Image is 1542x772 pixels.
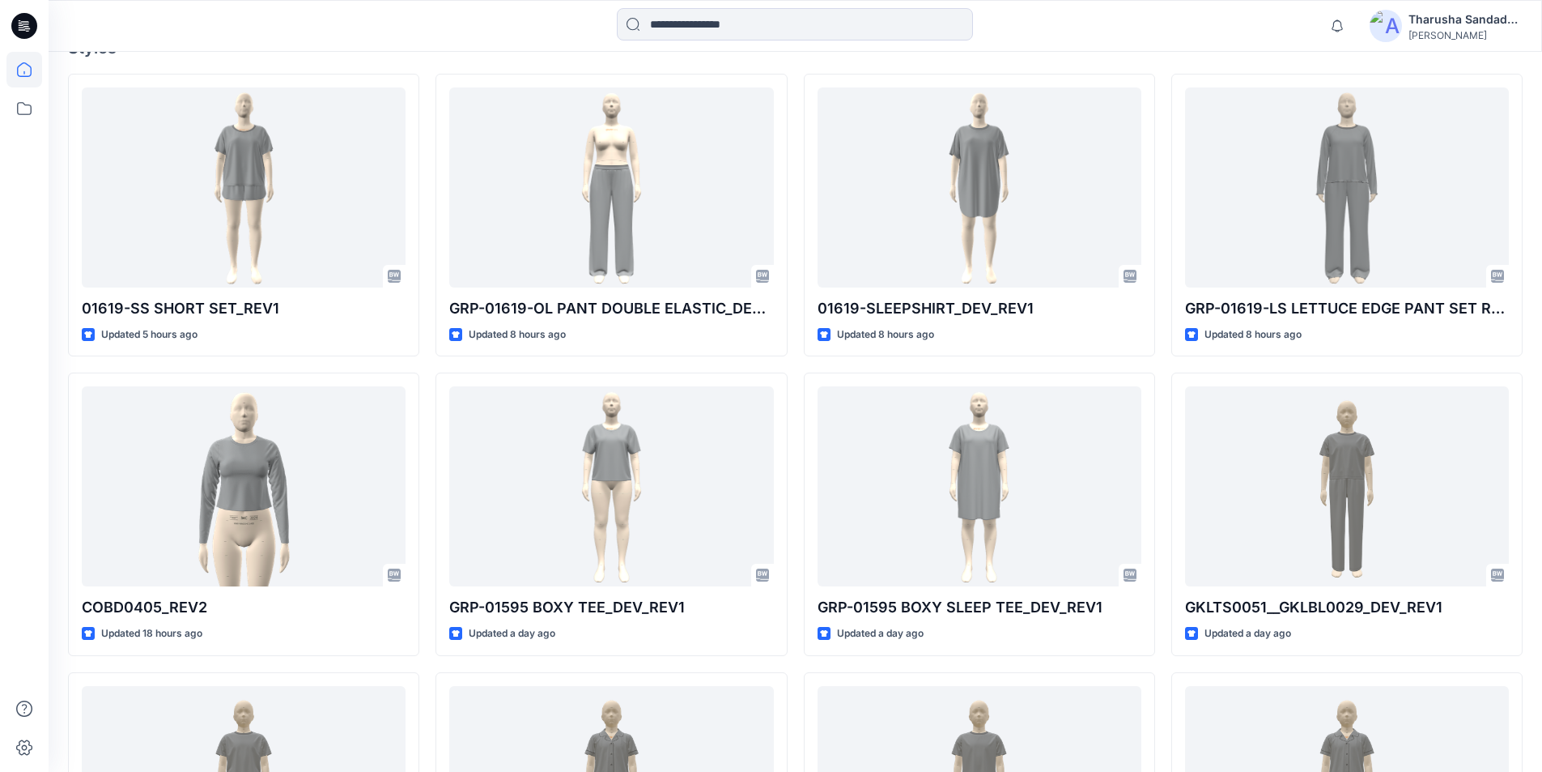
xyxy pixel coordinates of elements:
a: GRP-01619-OL PANT DOUBLE ELASTIC_DEV_REV2 [449,87,773,288]
a: GRP-01619-LS LETTUCE EDGE PANT SET REV1 [1185,87,1509,288]
p: Updated 8 hours ago [469,326,566,343]
p: Updated a day ago [469,625,555,642]
a: 01619-SLEEPSHIRT_DEV_REV1 [818,87,1141,288]
p: GRP-01619-OL PANT DOUBLE ELASTIC_DEV_REV2 [449,297,773,320]
p: Updated 18 hours ago [101,625,202,642]
a: GRP-01595 BOXY SLEEP TEE_DEV_REV1 [818,386,1141,586]
div: Tharusha Sandadeepa [1408,10,1522,29]
p: COBD0405_REV2 [82,596,406,619]
a: GKLTS0051__GKLBL0029_DEV_REV1 [1185,386,1509,586]
p: Updated 5 hours ago [101,326,198,343]
p: GRP-01619-LS LETTUCE EDGE PANT SET REV1 [1185,297,1509,320]
p: Updated 8 hours ago [1204,326,1302,343]
p: GRP-01595 BOXY SLEEP TEE_DEV_REV1 [818,596,1141,619]
a: COBD0405_REV2 [82,386,406,586]
a: GRP-01595 BOXY TEE_DEV_REV1 [449,386,773,586]
div: [PERSON_NAME] [1408,29,1522,41]
p: 01619-SLEEPSHIRT_DEV_REV1 [818,297,1141,320]
p: GKLTS0051__GKLBL0029_DEV_REV1 [1185,596,1509,619]
p: GRP-01595 BOXY TEE_DEV_REV1 [449,596,773,619]
p: Updated a day ago [837,625,924,642]
p: Updated 8 hours ago [837,326,934,343]
p: 01619-SS SHORT SET_REV1 [82,297,406,320]
p: Updated a day ago [1204,625,1291,642]
a: 01619-SS SHORT SET_REV1 [82,87,406,288]
img: avatar [1370,10,1402,42]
